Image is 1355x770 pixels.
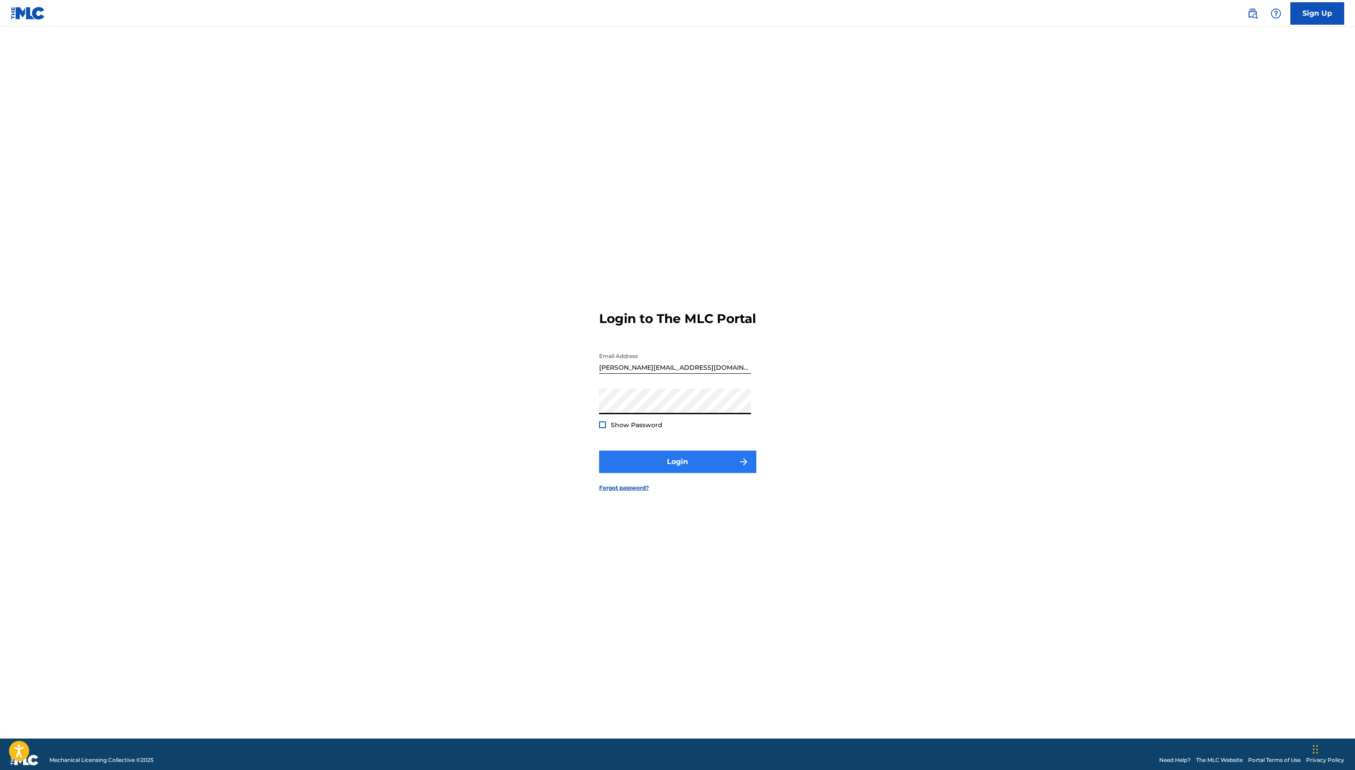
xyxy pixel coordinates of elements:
span: Mechanical Licensing Collective © 2025 [49,756,154,764]
iframe: Chat Widget [1310,727,1355,770]
a: Portal Terms of Use [1248,756,1301,764]
img: f7272a7cc735f4ea7f67.svg [738,456,749,467]
div: Drag [1313,736,1318,763]
h3: Login to The MLC Portal [599,311,756,327]
a: Need Help? [1159,756,1191,764]
img: help [1271,8,1281,19]
span: Show Password [611,421,662,429]
a: Privacy Policy [1306,756,1344,764]
button: Login [599,451,756,473]
a: Public Search [1244,4,1262,22]
a: The MLC Website [1196,756,1243,764]
a: Sign Up [1290,2,1344,25]
a: Forgot password? [599,484,649,492]
img: MLC Logo [11,7,45,20]
img: search [1247,8,1258,19]
img: logo [11,755,39,766]
div: Help [1267,4,1285,22]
